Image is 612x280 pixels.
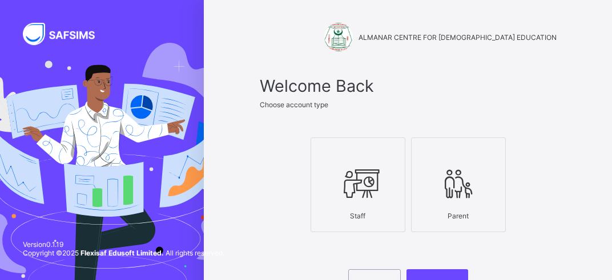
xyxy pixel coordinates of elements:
[417,206,500,226] div: Parent
[260,100,328,109] span: Choose account type
[23,23,108,45] img: SAFSIMS Logo
[359,33,557,42] span: ALMANAR CENTRE FOR [DEMOGRAPHIC_DATA] EDUCATION
[260,76,557,96] span: Welcome Back
[23,249,224,257] span: Copyright © 2025 All rights reserved.
[80,249,164,257] strong: Flexisaf Edusoft Limited.
[317,206,399,226] div: Staff
[23,240,224,249] span: Version 0.1.19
